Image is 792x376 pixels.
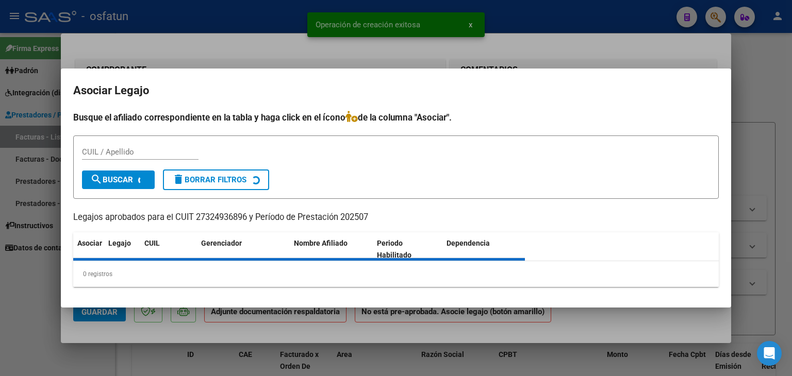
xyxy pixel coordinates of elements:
span: Periodo Habilitado [377,239,411,259]
span: Borrar Filtros [172,175,246,184]
button: Buscar [82,170,155,189]
h4: Busque el afiliado correspondiente en la tabla y haga click en el ícono de la columna "Asociar". [73,111,719,124]
mat-icon: delete [172,173,185,185]
span: CUIL [144,239,160,247]
datatable-header-cell: Gerenciador [197,232,290,266]
span: Buscar [90,175,133,184]
button: Borrar Filtros [163,169,269,190]
datatable-header-cell: Dependencia [442,232,525,266]
h2: Asociar Legajo [73,81,719,100]
div: 0 registros [73,261,719,287]
datatable-header-cell: Nombre Afiliado [290,232,373,266]
datatable-header-cell: Legajo [104,232,140,266]
div: Open Intercom Messenger [757,341,782,366]
p: Legajos aprobados para el CUIT 27324936896 y Período de Prestación 202507 [73,211,719,224]
span: Gerenciador [201,239,242,247]
span: Nombre Afiliado [294,239,348,247]
span: Asociar [77,239,102,247]
mat-icon: search [90,173,103,185]
datatable-header-cell: Asociar [73,232,104,266]
datatable-header-cell: CUIL [140,232,197,266]
datatable-header-cell: Periodo Habilitado [373,232,442,266]
span: Dependencia [447,239,490,247]
span: Legajo [108,239,131,247]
